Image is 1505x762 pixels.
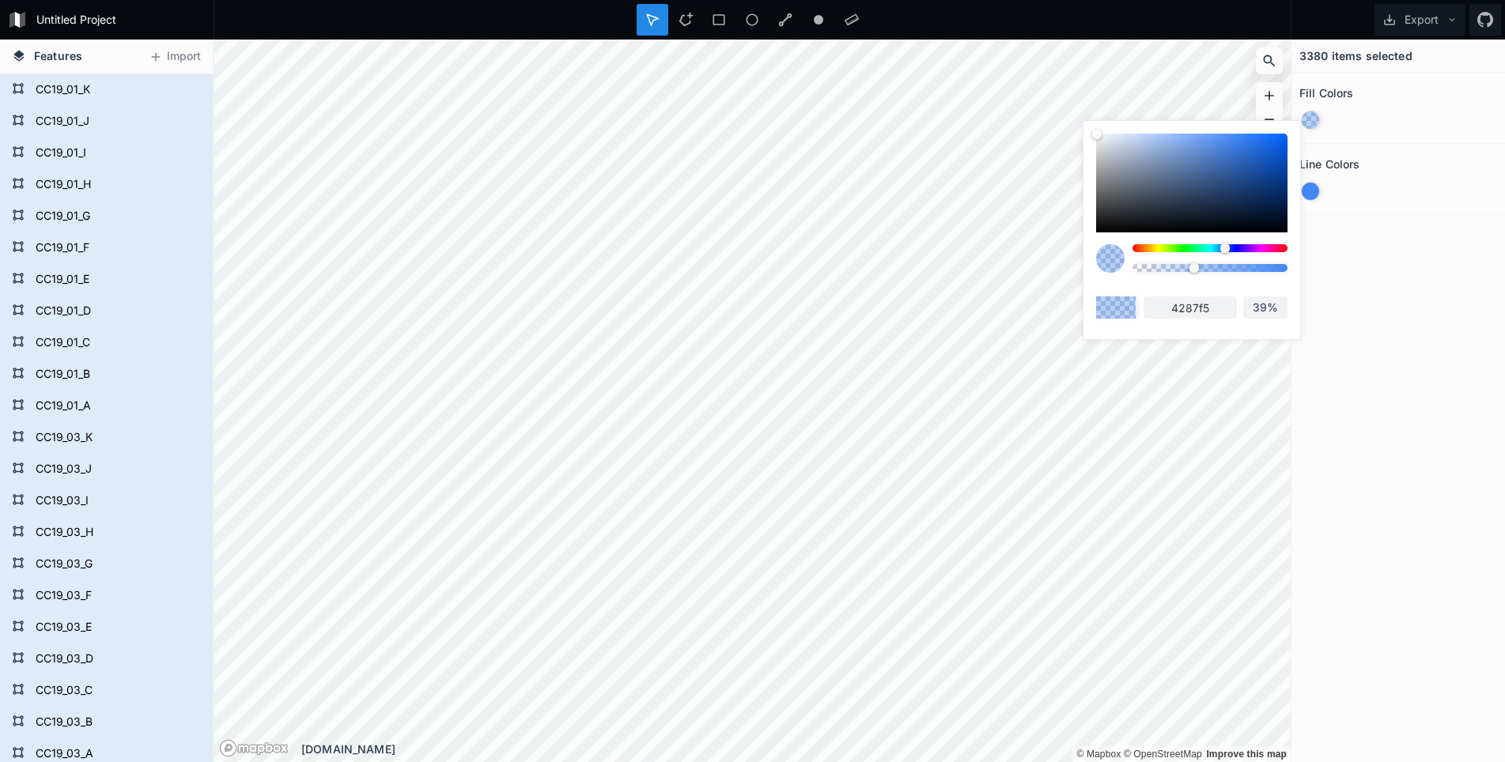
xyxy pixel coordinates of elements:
h4: 3380 items selected [1299,47,1412,64]
a: Mapbox logo [219,739,289,757]
button: Import [141,44,209,70]
a: OpenStreetMap [1124,749,1202,760]
div: [DOMAIN_NAME] [301,741,1291,757]
h2: Fill Colors [1299,81,1354,105]
a: Mapbox [1076,749,1121,760]
a: Map feedback [1206,749,1287,760]
button: Export [1375,4,1465,36]
h2: Line Colors [1299,152,1360,176]
span: Features [34,47,82,64]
